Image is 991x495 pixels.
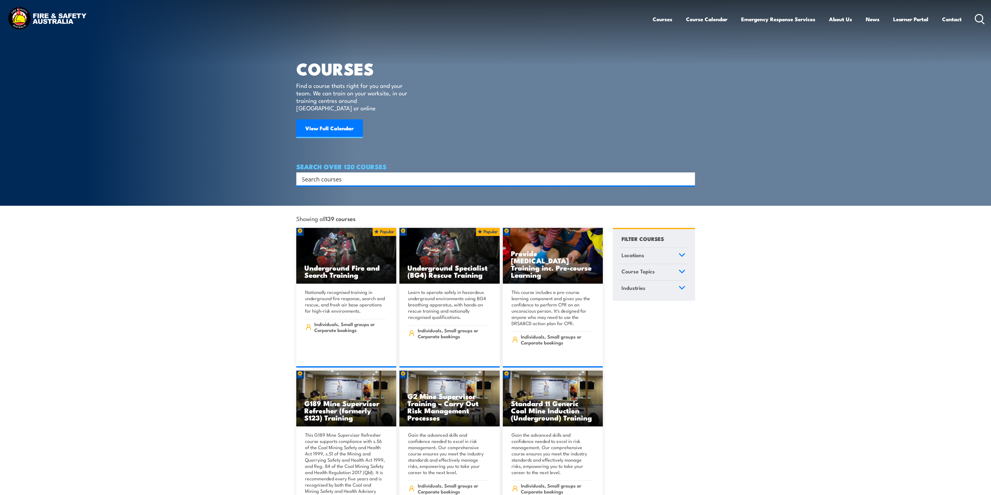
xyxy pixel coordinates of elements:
a: Courses [653,11,672,27]
h3: Underground Specialist (BG4) Rescue Training [407,264,492,278]
a: News [866,11,879,27]
a: Underground Fire and Search Training [296,228,397,284]
a: About Us [829,11,852,27]
span: Individuals, Small groups or Corporate bookings [521,483,592,494]
img: Underground mine rescue [296,228,397,284]
h1: COURSES [296,61,416,76]
img: Standard 11 Generic Coal Mine Induction (Surface) TRAINING (1) [296,371,397,427]
a: Industries [619,281,688,297]
h3: Underground Fire and Search Training [304,264,388,278]
span: Individuals, Small groups or Corporate bookings [418,327,489,339]
p: Gain the advanced skills and confidence needed to excel in risk management. Our comprehensive cou... [408,432,489,475]
form: Search form [303,175,683,183]
p: This course includes a pre-course learning component and gives you the confidence to perform CPR ... [512,289,593,326]
a: Learner Portal [893,11,928,27]
button: Search magnifier button [684,175,693,183]
span: Individuals, Small groups or Corporate bookings [314,321,386,333]
h3: G189 Mine Supervisor Refresher (formerly S123) Training [304,400,388,421]
p: Nationally recognised training in underground fire response, search and rescue, and fresh air bas... [305,289,386,314]
h3: Standard 11 Generic Coal Mine Induction (Underground) Training [511,400,595,421]
a: Standard 11 Generic Coal Mine Induction (Underground) Training [503,371,603,427]
img: Standard 11 Generic Coal Mine Induction (Surface) TRAINING (1) [399,371,500,427]
a: Underground Specialist (BG4) Rescue Training [399,228,500,284]
h4: SEARCH OVER 120 COURSES [296,163,695,170]
strong: 139 courses [326,214,355,223]
img: Low Voltage Rescue and Provide CPR [503,228,603,284]
a: G2 Mine Supervisor Training – Carry Out Risk Management Processes [399,371,500,427]
span: Individuals, Small groups or Corporate bookings [521,334,592,345]
img: Standard 11 Generic Coal Mine Induction (Surface) TRAINING (1) [503,371,603,427]
a: View Full Calendar [296,119,363,138]
span: Industries [622,284,646,292]
p: Gain the advanced skills and confidence needed to excel in risk management. Our comprehensive cou... [512,432,593,475]
span: Showing all [296,215,355,222]
span: Locations [622,251,644,259]
a: Locations [619,248,688,264]
p: Learn to operate safely in hazardous underground environments using BG4 breathing apparatus, with... [408,289,489,320]
a: Contact [942,11,962,27]
h3: G2 Mine Supervisor Training – Carry Out Risk Management Processes [407,392,492,421]
img: Underground mine rescue [399,228,500,284]
a: Course Topics [619,264,688,280]
a: Course Calendar [686,11,727,27]
a: Emergency Response Services [741,11,815,27]
span: Individuals, Small groups or Corporate bookings [418,483,489,494]
h4: FILTER COURSES [622,234,664,243]
span: Course Topics [622,267,655,276]
a: G189 Mine Supervisor Refresher (formerly S123) Training [296,371,397,427]
h3: Provide [MEDICAL_DATA] Training inc. Pre-course Learning [511,250,595,278]
p: Find a course thats right for you and your team. We can train on your worksite, in our training c... [296,82,410,112]
a: Provide [MEDICAL_DATA] Training inc. Pre-course Learning [503,228,603,284]
input: Search input [302,174,681,184]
